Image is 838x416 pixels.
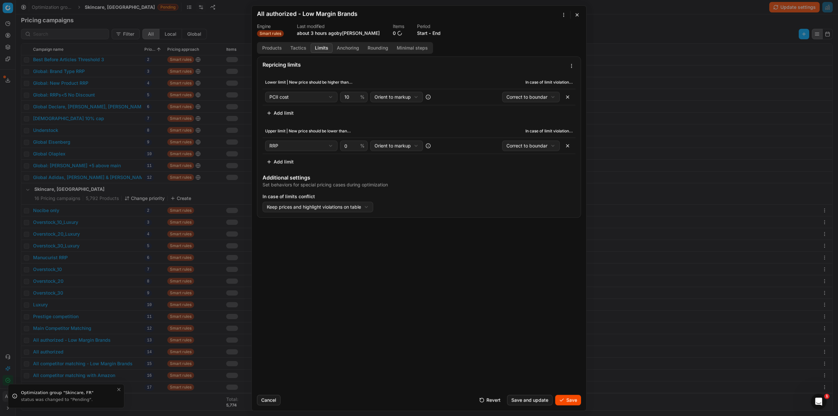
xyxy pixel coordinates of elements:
[263,181,575,188] div: Set behaviors for special pricing cases during optimization
[363,43,392,53] button: Rounding
[263,193,575,200] label: In case of limits conflict
[311,43,333,53] button: Limits
[257,30,284,37] span: Smart rules
[297,24,380,28] dt: Last modified
[263,76,445,89] th: Lower limit | New price should be higher than...
[392,43,432,53] button: Minimal steps
[258,43,286,53] button: Products
[393,24,404,28] dt: Items
[445,125,575,138] th: In case of limit violation...
[555,395,581,405] button: Save
[257,395,281,405] button: Cancel
[429,30,431,36] span: -
[263,108,298,118] button: Add limit
[445,76,575,89] th: In case of limit violation...
[417,24,441,28] dt: Period
[263,156,298,167] button: Add limit
[475,395,504,405] button: Revert
[257,11,357,17] h2: All authorized - Low Margin Brands
[263,175,575,180] div: Additional settings
[393,30,402,36] a: 0
[263,62,566,67] div: Repricing limits
[417,30,428,36] button: Start
[333,43,363,53] button: Anchoring
[297,30,380,36] span: about 3 hours ago by [PERSON_NAME]
[432,30,441,36] button: End
[263,125,445,138] th: Upper limit | New price should be lower than...
[257,24,284,28] dt: Engine
[824,394,829,399] span: 1
[360,142,365,149] span: %
[811,394,827,409] iframe: Intercom live chat
[286,43,311,53] button: Tactics
[360,94,365,100] span: %
[507,395,553,405] button: Save and update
